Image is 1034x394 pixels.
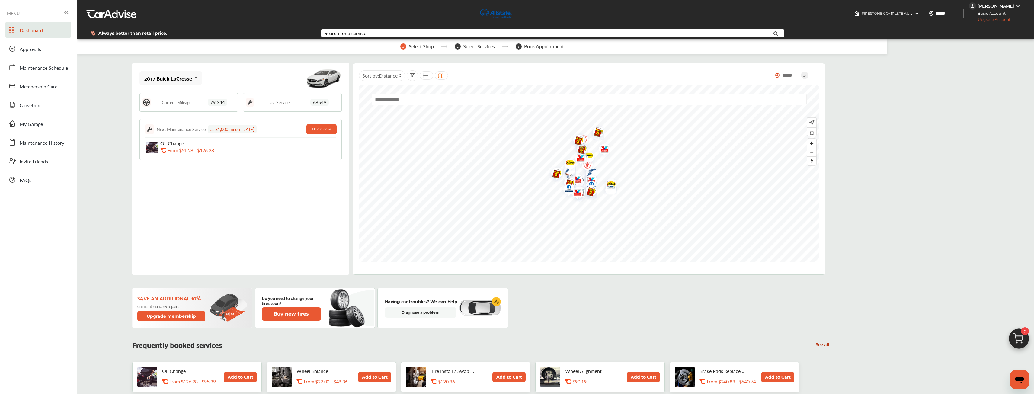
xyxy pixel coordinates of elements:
[699,368,745,374] p: Brake Pads Replacement
[296,368,342,374] p: Wheel Balance
[577,156,592,175] div: Map marker
[929,11,934,16] img: location_vector.a44bc228.svg
[568,173,584,192] div: Map marker
[567,171,582,190] div: Map marker
[573,150,588,163] div: Map marker
[524,44,564,49] span: Book Appointment
[400,43,406,50] img: stepper-checkmark.b5569197.svg
[267,100,290,104] span: Last Service
[627,372,660,382] button: Add to Cart
[431,368,476,374] p: Tire Install / Swap Tires
[560,156,575,171] div: Map marker
[594,141,610,160] div: Map marker
[775,73,780,78] img: location_vector_orange.38f05af8.svg
[137,295,206,301] p: Save an additional 10%
[20,46,41,53] span: Approvals
[579,149,594,164] div: Map marker
[168,147,214,153] p: From $51.28 - $126.28
[160,140,227,146] p: Oil Change
[358,372,391,382] button: Add to Cart
[459,300,501,316] img: diagnose-vehicle.c84bcb0a.svg
[569,131,585,151] img: logo-take5.png
[816,341,829,347] a: See all
[807,148,816,156] button: Zoom out
[5,97,71,113] a: Glovebox
[559,181,575,198] img: logo-mopar.png
[304,379,348,384] p: From $22.00 - $48.36
[560,156,576,171] img: Midas+Logo_RGB.png
[409,44,434,49] span: Select Shop
[808,119,815,126] img: recenter.ce011a49.svg
[588,123,604,143] img: logo-take5.png
[379,72,398,79] span: Distance
[262,295,321,306] p: Do you need to change your tires soon?
[5,78,71,94] a: Membership Card
[807,139,816,148] button: Zoom in
[20,177,31,184] span: FAQs
[20,158,48,166] span: Invite Friends
[132,341,222,347] p: Frequently booked services
[162,100,191,104] span: Current Mileage
[570,184,585,203] div: Map marker
[137,367,157,387] img: oil-change-thumb.jpg
[601,177,617,193] img: Midas+Logo_RGB.png
[969,2,976,10] img: jVpblrzwTbfkPYzPPzSLxeg0AAAAASUVORK5CYII=
[145,124,154,134] img: maintenance_logo
[20,64,68,72] span: Maintenance Schedule
[310,99,329,106] span: 68549
[157,126,206,132] div: Next Maintenance Service
[565,368,610,374] p: Wheel Alignment
[560,174,576,194] img: logo-take5.png
[963,9,964,18] img: header-divider.bc55588e.svg
[581,182,596,202] div: Map marker
[162,368,207,374] p: Oil Change
[807,156,816,165] button: Reset bearing to north
[588,123,603,143] div: Map marker
[601,177,616,193] div: Map marker
[137,304,206,309] p: on maintenance & repairs
[579,149,595,164] img: Midas+Logo_RGB.png
[969,10,1010,17] span: Basic Account
[441,45,447,48] img: stepper-arrow.e24c07c6.svg
[547,165,563,184] img: logo-take5.png
[146,142,158,153] img: oil-change-thumb.jpg
[807,157,816,165] span: Reset bearing to north
[463,44,495,49] span: Select Services
[5,134,71,150] a: Maintenance History
[516,43,522,50] span: 3
[581,178,597,195] img: logo-mopar.png
[20,27,43,35] span: Dashboard
[1010,370,1029,389] iframe: Button to launch messaging window
[581,164,597,183] div: Map marker
[502,45,508,48] img: stepper-arrow.e24c07c6.svg
[91,30,95,36] img: dollor_label_vector.a70140d1.svg
[20,139,64,147] span: Maintenance History
[325,31,366,36] div: Search for a service
[547,165,562,184] div: Map marker
[601,176,616,195] div: Map marker
[224,372,257,382] button: Add to Cart
[385,307,456,318] a: Diagnose a problem
[570,184,586,203] img: logo-valvoline.png
[438,379,494,384] div: $120.96
[568,172,584,188] div: Map marker
[569,131,584,151] div: Map marker
[581,182,597,202] img: logo-take5.png
[20,102,40,110] span: Glovebox
[137,311,206,321] button: Upgrade membership
[5,116,71,131] a: My Garage
[5,41,71,56] a: Approvals
[914,11,919,16] img: header-down-arrow.9dd2ce7d.svg
[1004,326,1033,355] img: cart_icon.3d0951e8.svg
[969,17,1010,25] span: Upgrade Account
[208,125,257,133] div: at 81,000 mi on [DATE]
[362,72,398,79] span: Sort by :
[1016,4,1020,8] img: WGsFRI8htEPBVLJbROoPRyZpYNWhNONpIPPETTm6eUC0GeLEiAAAAAElFTkSuQmCC
[601,176,617,195] img: logo-valvoline.png
[581,181,597,194] img: logo-monro.png
[98,31,167,35] span: Always better than retail price.
[359,85,819,262] canvas: Map
[20,83,58,91] span: Membership Card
